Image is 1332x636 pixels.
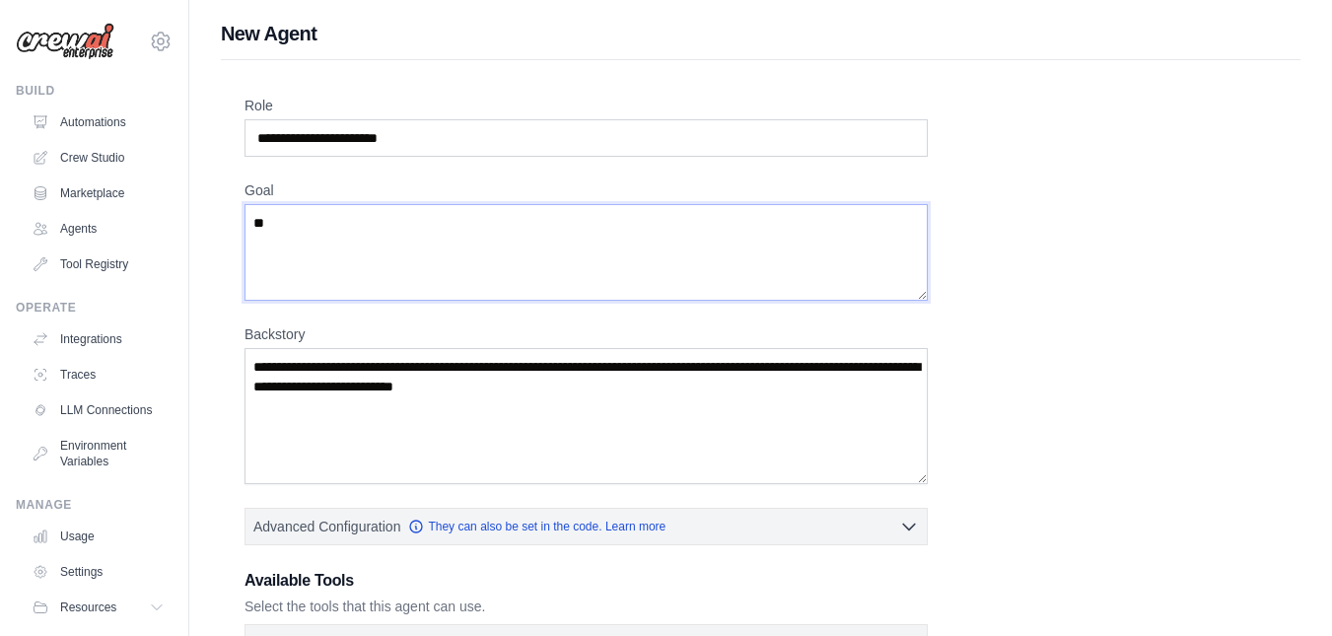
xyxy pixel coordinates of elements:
[24,430,173,477] a: Environment Variables
[245,597,928,616] p: Select the tools that this agent can use.
[221,20,1300,47] h1: New Agent
[245,509,927,544] button: Advanced Configuration They can also be set in the code. Learn more
[24,323,173,355] a: Integrations
[16,497,173,513] div: Manage
[24,521,173,552] a: Usage
[60,600,116,615] span: Resources
[16,83,173,99] div: Build
[24,394,173,426] a: LLM Connections
[245,569,928,593] h3: Available Tools
[408,519,666,534] a: They can also be set in the code. Learn more
[253,517,400,536] span: Advanced Configuration
[24,359,173,390] a: Traces
[16,300,173,316] div: Operate
[245,96,928,115] label: Role
[16,23,114,60] img: Logo
[245,324,928,344] label: Backstory
[24,142,173,174] a: Crew Studio
[24,592,173,623] button: Resources
[24,213,173,245] a: Agents
[245,180,928,200] label: Goal
[24,556,173,588] a: Settings
[24,177,173,209] a: Marketplace
[24,106,173,138] a: Automations
[24,248,173,280] a: Tool Registry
